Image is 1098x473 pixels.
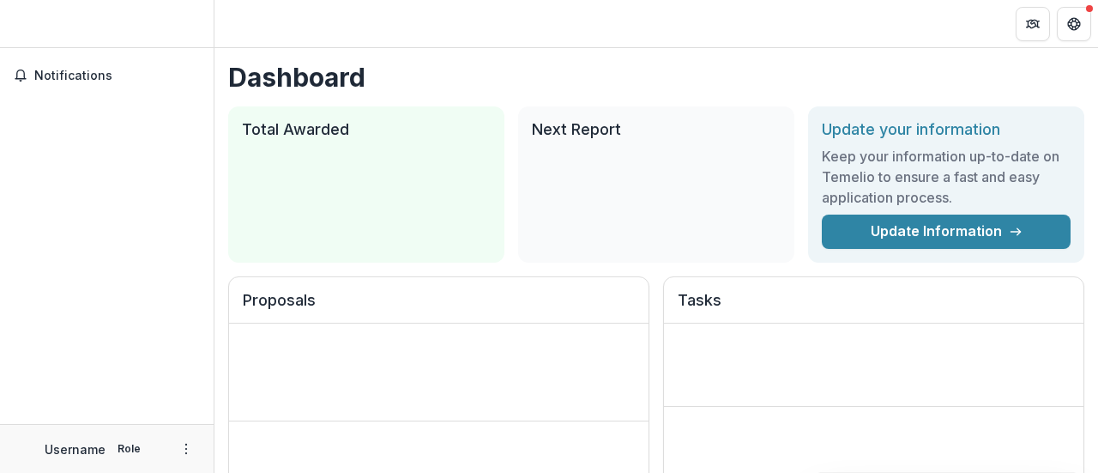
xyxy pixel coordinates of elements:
span: Notifications [34,69,200,83]
h2: Total Awarded [242,120,491,139]
button: More [176,439,196,459]
p: Username [45,440,106,458]
a: Update Information [822,215,1071,249]
button: Get Help [1057,7,1091,41]
h1: Dashboard [228,62,1084,93]
h2: Update your information [822,120,1071,139]
button: Partners [1016,7,1050,41]
h2: Next Report [532,120,781,139]
button: Notifications [7,62,207,89]
h2: Proposals [243,291,635,324]
p: Role [112,441,146,457]
h2: Tasks [678,291,1070,324]
h3: Keep your information up-to-date on Temelio to ensure a fast and easy application process. [822,146,1071,208]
